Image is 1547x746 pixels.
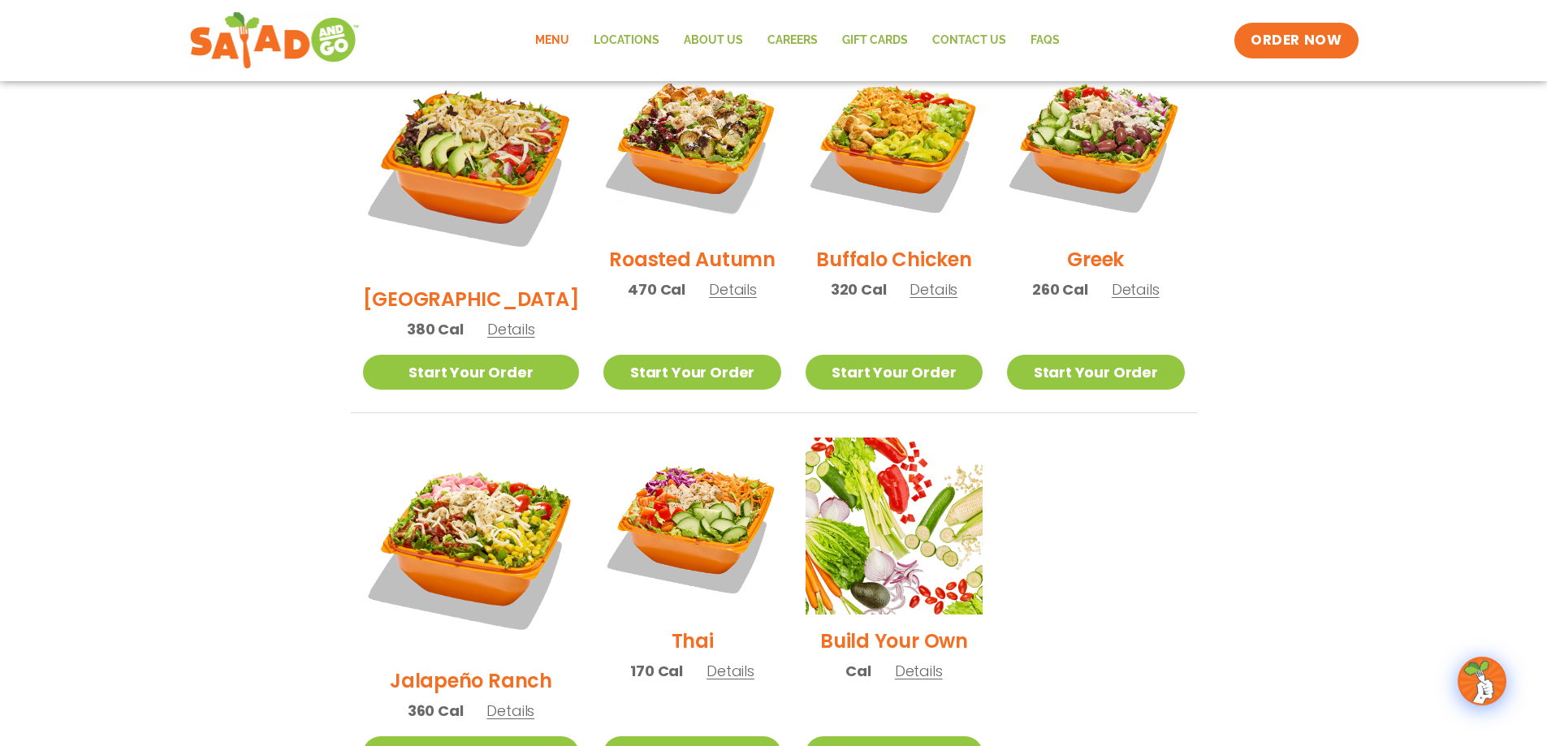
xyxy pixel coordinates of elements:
h2: Thai [672,627,714,655]
span: ORDER NOW [1251,31,1342,50]
img: Product photo for Buffalo Chicken Salad [806,56,983,233]
img: Product photo for Build Your Own [806,438,983,614]
h2: Build Your Own [820,627,968,655]
span: 380 Cal [407,318,464,340]
h2: Jalapeño Ranch [390,666,552,695]
a: GIFT CARDS [830,22,920,59]
span: 360 Cal [408,700,464,722]
span: Details [895,661,943,681]
nav: Menu [523,22,1072,59]
img: new-SAG-logo-768×292 [189,8,361,73]
a: Start Your Order [363,355,580,390]
a: Locations [581,22,672,59]
span: 260 Cal [1032,278,1088,300]
span: Details [487,319,535,339]
h2: Roasted Autumn [609,245,776,274]
a: Contact Us [920,22,1018,59]
a: Start Your Order [603,355,780,390]
img: Product photo for Roasted Autumn Salad [603,56,780,233]
img: wpChatIcon [1459,658,1505,704]
span: Cal [845,660,871,682]
a: About Us [672,22,755,59]
a: Start Your Order [806,355,983,390]
span: Details [486,701,534,721]
span: Details [707,661,754,681]
span: 320 Cal [831,278,887,300]
a: FAQs [1018,22,1072,59]
span: Details [709,279,757,300]
h2: [GEOGRAPHIC_DATA] [363,285,580,313]
a: ORDER NOW [1234,23,1358,58]
img: Product photo for Greek Salad [1007,56,1184,233]
span: Details [1112,279,1160,300]
span: Details [910,279,957,300]
img: Product photo for Jalapeño Ranch Salad [363,438,580,654]
img: Product photo for BBQ Ranch Salad [363,56,580,273]
a: Start Your Order [1007,355,1184,390]
h2: Greek [1067,245,1124,274]
a: Careers [755,22,830,59]
span: 170 Cal [630,660,683,682]
a: Menu [523,22,581,59]
h2: Buffalo Chicken [816,245,971,274]
span: 470 Cal [628,278,685,300]
img: Product photo for Thai Salad [603,438,780,614]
